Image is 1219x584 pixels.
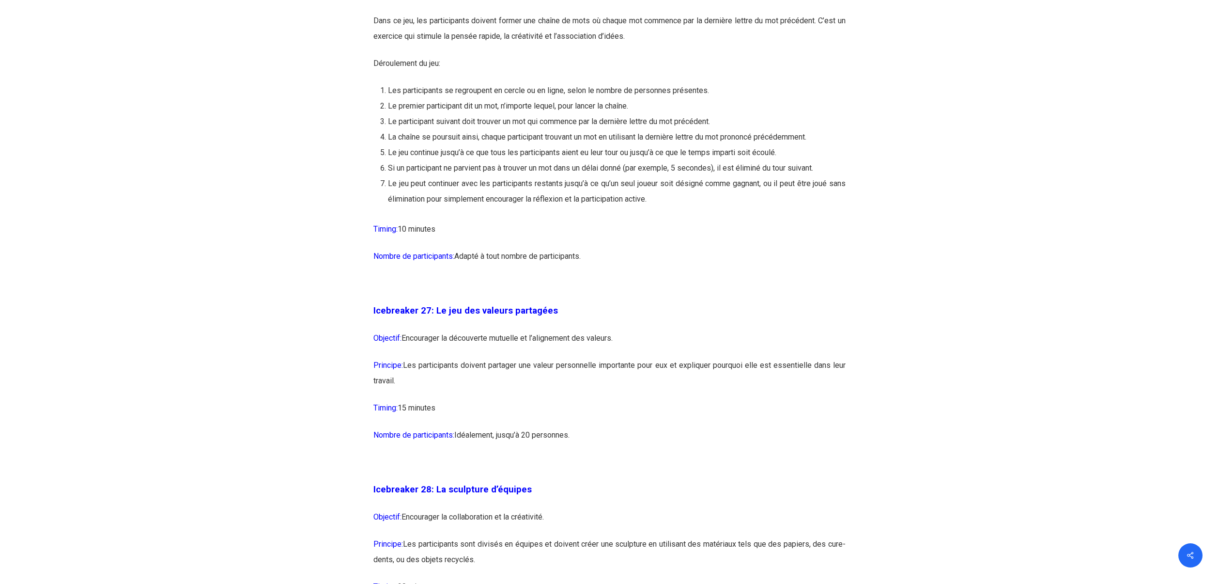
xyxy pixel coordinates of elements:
[373,358,846,400] p: Les participants doivent partager une valeur personnelle importante pour eux et expliquer pourquo...
[373,333,401,343] span: Objectif:
[373,13,846,56] p: Dans ce jeu, les participants doivent former une chaîne de mots où chaque mot commence par la der...
[373,430,454,440] span: Nombre de participants:
[388,129,846,145] li: La chaîne se poursuit ainsi, chaque participant trouvant un mot en utilisant la dernière lettre d...
[373,249,846,276] p: Adapté à tout nombre de participants.
[373,512,401,521] span: Objectif:
[388,160,846,176] li: Si un participant ne parvient pas à trouver un mot dans un délai donné (par exemple, 5 secondes),...
[373,539,403,549] span: Principe:
[388,145,846,160] li: Le jeu continue jusqu’à ce que tous les participants aient eu leur tour ou jusqu’à ce que le temp...
[373,537,846,579] p: Les participants sont divisés en équipes et doivent créer une sculpture en utilisant des matériau...
[373,224,398,234] span: Timing:
[388,98,846,114] li: Le premier participant dit un mot, n’importe lequel, pour lancer la chaîne.
[373,331,846,358] p: Encourager la découverte mutuelle et l’alignement des valeurs.
[388,83,846,98] li: Les participants se regroupent en cercle ou en ligne, selon le nombre de personnes présentes.
[388,114,846,129] li: Le participant suivant doit trouver un mot qui commence par la dernière lettre du mot précédent.
[373,484,532,495] strong: Icebreaker 28: La sculpture d’équipes
[373,400,846,427] p: 15 minutes
[373,221,846,249] p: 10 minutes
[373,509,846,537] p: Encourager la collaboration et la créativité.
[373,305,558,316] strong: Icebreaker 27: Le jeu des valeurs partagées
[373,403,398,412] span: Timing:
[373,361,403,370] span: Principe:
[373,427,846,455] p: Idéalement, jusqu’à 20 personnes.
[373,252,454,261] span: Nombre de participants:
[373,56,846,83] p: Déroulement du jeu:
[388,176,846,207] li: Le jeu peut continuer avec les participants restants jusqu’à ce qu’un seul joueur soit désigné co...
